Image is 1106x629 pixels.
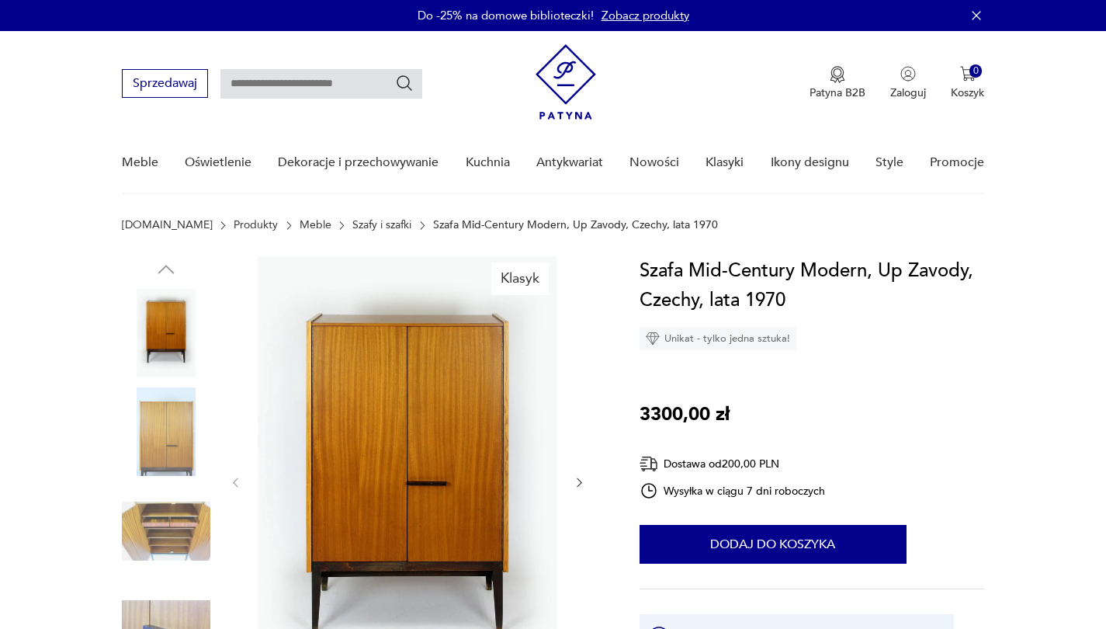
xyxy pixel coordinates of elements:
[536,133,603,193] a: Antykwariat
[536,44,596,120] img: Patyna - sklep z meblami i dekoracjami vintage
[771,133,849,193] a: Ikony designu
[300,219,331,231] a: Meble
[122,69,208,98] button: Sprzedawaj
[640,525,907,564] button: Dodaj do koszyka
[418,8,594,23] p: Do -25% na domowe biblioteczki!
[602,8,689,23] a: Zobacz produkty
[491,262,549,295] div: Klasyk
[640,454,658,474] img: Ikona dostawy
[969,64,983,78] div: 0
[122,79,208,90] a: Sprzedawaj
[810,66,865,100] a: Ikona medaluPatyna B2B
[640,400,730,429] p: 3300,00 zł
[951,85,984,100] p: Koszyk
[122,289,210,377] img: Zdjęcie produktu Szafa Mid-Century Modern, Up Zavody, Czechy, lata 1970
[646,332,660,346] img: Ikona diamentu
[352,219,411,231] a: Szafy i szafki
[706,133,744,193] a: Klasyki
[466,133,510,193] a: Kuchnia
[122,387,210,476] img: Zdjęcie produktu Szafa Mid-Century Modern, Up Zavody, Czechy, lata 1970
[185,133,251,193] a: Oświetlenie
[890,85,926,100] p: Zaloguj
[640,481,826,500] div: Wysyłka w ciągu 7 dni roboczych
[640,327,796,350] div: Unikat - tylko jedna sztuka!
[640,454,826,474] div: Dostawa od 200,00 PLN
[900,66,916,82] img: Ikonka użytkownika
[234,219,278,231] a: Produkty
[875,133,903,193] a: Style
[830,66,845,83] img: Ikona medalu
[278,133,439,193] a: Dekoracje i przechowywanie
[122,133,158,193] a: Meble
[810,85,865,100] p: Patyna B2B
[960,66,976,82] img: Ikona koszyka
[122,487,210,575] img: Zdjęcie produktu Szafa Mid-Century Modern, Up Zavody, Czechy, lata 1970
[810,66,865,100] button: Patyna B2B
[951,66,984,100] button: 0Koszyk
[890,66,926,100] button: Zaloguj
[433,219,718,231] p: Szafa Mid-Century Modern, Up Zavody, Czechy, lata 1970
[629,133,679,193] a: Nowości
[395,74,414,92] button: Szukaj
[930,133,984,193] a: Promocje
[122,219,213,231] a: [DOMAIN_NAME]
[640,256,985,315] h1: Szafa Mid-Century Modern, Up Zavody, Czechy, lata 1970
